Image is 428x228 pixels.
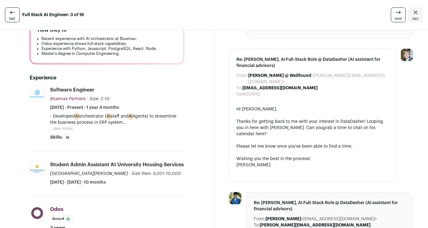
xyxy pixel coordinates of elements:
div: Wishing you the best in the process! [237,156,388,162]
dd: [DATE] [247,91,261,97]
div: [PERSON_NAME] [237,162,388,168]
span: Bluemax Partners [50,97,86,101]
img: a5c5a685bdbdbebb64cc5d6456b3621be4352cd131470dc5c72883dda53d0dc3.jpg [30,206,44,220]
img: 771c9f9374fd86e9f264b4b1c4f51b44404fa8d628598253fbc5d4f220194dfc.jpg [229,192,241,204]
span: last [10,16,15,21]
span: next [395,16,402,21]
li: Series B [50,216,73,222]
img: 6494470-medium_jpg [401,49,413,61]
li: Odoo experience shows full-stack capabilities. [41,41,176,46]
span: Re: [PERSON_NAME], AI Full-Stack Role @ DataDasher (AI assistant for financial advisors) [254,200,406,212]
li: Experience with Python, Javascript, PostgreSQL, React, Node. [41,46,176,51]
div: Hi [PERSON_NAME], [237,106,388,112]
span: · Size: 2-10 [87,97,110,101]
span: Odoo [50,207,63,212]
a: last [5,7,20,22]
img: dbfa4edfa1146ace79cbb04264605bf0815fd0fb5a800d90716d9e109ec7eb18.png [30,90,44,98]
span: [DATE] - [DATE] · 10 months [50,179,106,186]
dt: From: [254,216,266,222]
span: [DATE] - Present · 1 year 4 months [50,105,119,111]
li: Master's degree in Computer Engineering. [41,51,176,56]
span: [GEOGRAPHIC_DATA][PERSON_NAME] [50,172,128,176]
dd: <[EMAIL_ADDRESS][DOMAIN_NAME]> [266,216,377,222]
li: AI [64,134,71,141]
h2: Experience [30,74,184,82]
a: Close [408,7,423,22]
span: esc [413,16,419,21]
span: Re: [PERSON_NAME], AI Full-Stack Role @ DataDasher (AI assistant for financial advisors) [237,56,388,69]
mark: AI [106,113,110,120]
span: · Size then: 5,001-10,000 [129,172,181,176]
a: next [391,7,406,22]
b: [PERSON_NAME] @ Wellfound [249,74,312,78]
div: Software Engineer [50,87,94,93]
dt: To: [237,85,243,91]
div: Thanks for getting back to me with your interest in DataDasher! Looping you in here with [PERSON_... [237,118,388,137]
li: Recent experience with AI orchestrator at Bluemax. [41,36,176,41]
span: Skills: [50,134,63,141]
b: [PERSON_NAME][EMAIL_ADDRESS][DOMAIN_NAME] [260,223,371,227]
h2: How they fit [38,26,67,34]
dt: From: [237,73,249,85]
b: [EMAIL_ADDRESS][DOMAIN_NAME] [243,86,318,90]
div: Student Admin Assistant at University Housing Services [50,161,184,168]
dd: <[PERSON_NAME][EMAIL_ADDRESS][DOMAIN_NAME]> [249,73,388,85]
mark: AI [128,113,132,120]
dt: Sent: [237,91,247,97]
strong: Full Stack AI Engineer: 3 of 16 [22,12,84,18]
b: [PERSON_NAME] [266,217,301,221]
img: fb8a2563989419a4d1e913659537fae1112b3ffe4c1d8a2241efac6954a37798.jpg [30,162,44,176]
p: - Developed orchestrator ( staff and Agents) to streamline the business process in ERP system [50,113,184,126]
button: ...see more [50,126,73,132]
mark: AI [75,113,79,120]
div: Please let me know once you've been able to find a time. [237,143,388,150]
